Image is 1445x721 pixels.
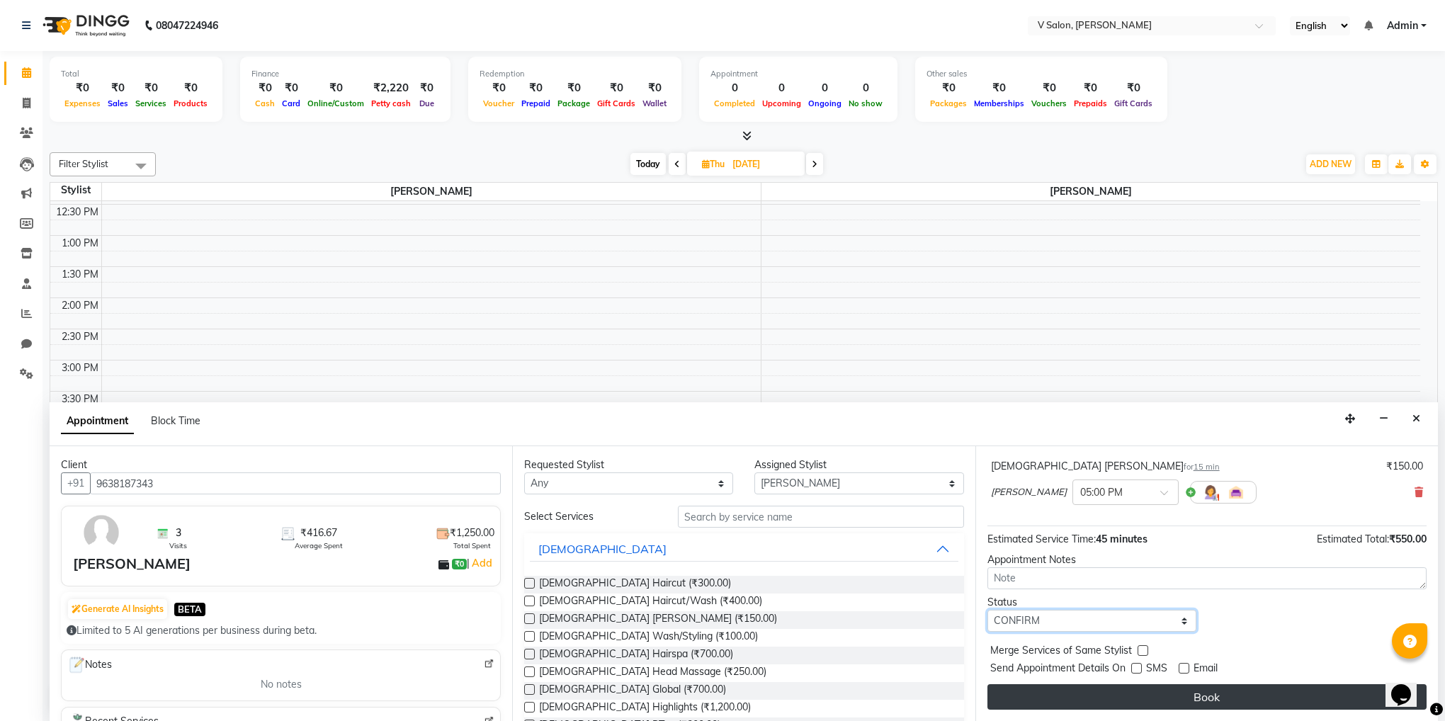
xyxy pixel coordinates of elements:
span: Prepaids [1070,98,1111,108]
img: avatar [81,512,122,553]
button: ADD NEW [1306,154,1355,174]
small: for [1184,462,1220,472]
span: No show [845,98,886,108]
span: 45 minutes [1096,533,1147,545]
div: ₹0 [61,80,104,96]
div: Limited to 5 AI generations per business during beta. [67,623,495,638]
div: ₹0 [639,80,670,96]
div: 1:30 PM [59,267,101,282]
span: Ongoing [805,98,845,108]
div: ₹0 [104,80,132,96]
span: [DEMOGRAPHIC_DATA] Haircut/Wash (₹400.00) [539,594,762,611]
div: 2:00 PM [59,298,101,313]
button: +91 [61,472,91,494]
span: [DEMOGRAPHIC_DATA] Global (₹700.00) [539,682,726,700]
div: Appointment Notes [987,552,1427,567]
span: ₹550.00 [1389,533,1427,545]
span: Petty cash [368,98,414,108]
div: ₹0 [170,80,211,96]
span: Memberships [970,98,1028,108]
span: Sales [104,98,132,108]
div: ₹0 [970,80,1028,96]
span: [DEMOGRAPHIC_DATA] Haircut (₹300.00) [539,576,731,594]
span: ₹1,250.00 [450,526,494,540]
span: [DEMOGRAPHIC_DATA] Highlights (₹1,200.00) [539,700,751,717]
div: Redemption [480,68,670,80]
span: Estimated Service Time: [987,533,1096,545]
span: Email [1194,661,1218,679]
div: Stylist [50,183,101,198]
span: [DEMOGRAPHIC_DATA] Hairspa (₹700.00) [539,647,733,664]
span: BETA [174,603,205,616]
div: ₹0 [518,80,554,96]
span: ₹416.67 [300,526,337,540]
span: 3 [176,526,181,540]
span: Cash [251,98,278,108]
button: Close [1406,408,1427,430]
span: Voucher [480,98,518,108]
div: ₹0 [414,80,439,96]
div: Status [987,595,1196,610]
div: 0 [805,80,845,96]
input: 2025-09-04 [728,154,799,175]
span: Merge Services of Same Stylist [990,643,1132,661]
span: 15 min [1194,462,1220,472]
span: Filter Stylist [59,158,108,169]
span: Average Spent [295,540,343,551]
div: ₹2,220 [368,80,414,96]
img: Hairdresser.png [1202,484,1219,501]
span: Products [170,98,211,108]
div: 0 [759,80,805,96]
span: Expenses [61,98,104,108]
span: | [467,555,494,572]
div: [DEMOGRAPHIC_DATA] [538,540,667,557]
span: No notes [261,677,302,692]
span: Completed [710,98,759,108]
span: [DEMOGRAPHIC_DATA] Head Massage (₹250.00) [539,664,766,682]
span: SMS [1146,661,1167,679]
div: 12:30 PM [53,205,101,220]
div: ₹0 [594,80,639,96]
button: Generate AI Insights [68,599,167,619]
div: 3:00 PM [59,360,101,375]
div: ₹150.00 [1386,459,1423,474]
div: ₹0 [554,80,594,96]
div: ₹0 [480,80,518,96]
div: Requested Stylist [524,458,733,472]
span: [PERSON_NAME] [991,485,1067,499]
div: Client [61,458,501,472]
div: Assigned Stylist [754,458,963,472]
img: Interior.png [1228,484,1245,501]
span: Estimated Total: [1317,533,1389,545]
div: [PERSON_NAME] [73,553,191,574]
span: Prepaid [518,98,554,108]
span: [PERSON_NAME] [102,183,761,200]
span: Wallet [639,98,670,108]
span: Visits [169,540,187,551]
input: Search by Name/Mobile/Email/Code [90,472,501,494]
span: ₹0 [452,559,467,570]
b: 08047224946 [156,6,218,45]
span: Gift Cards [1111,98,1156,108]
div: 3:30 PM [59,392,101,407]
span: Admin [1387,18,1418,33]
div: ₹0 [304,80,368,96]
span: Due [416,98,438,108]
div: ₹0 [278,80,304,96]
div: Finance [251,68,439,80]
div: [DEMOGRAPHIC_DATA] [PERSON_NAME] [991,459,1220,474]
span: Today [630,153,666,175]
div: ₹0 [1070,80,1111,96]
div: 2:30 PM [59,329,101,344]
div: Appointment [710,68,886,80]
div: Other sales [926,68,1156,80]
span: Appointment [61,409,134,434]
div: Total [61,68,211,80]
span: [DEMOGRAPHIC_DATA] Wash/Styling (₹100.00) [539,629,758,647]
input: Search by service name [678,506,964,528]
div: 0 [710,80,759,96]
img: logo [36,6,133,45]
span: Online/Custom [304,98,368,108]
div: ₹0 [132,80,170,96]
span: Notes [67,656,112,674]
